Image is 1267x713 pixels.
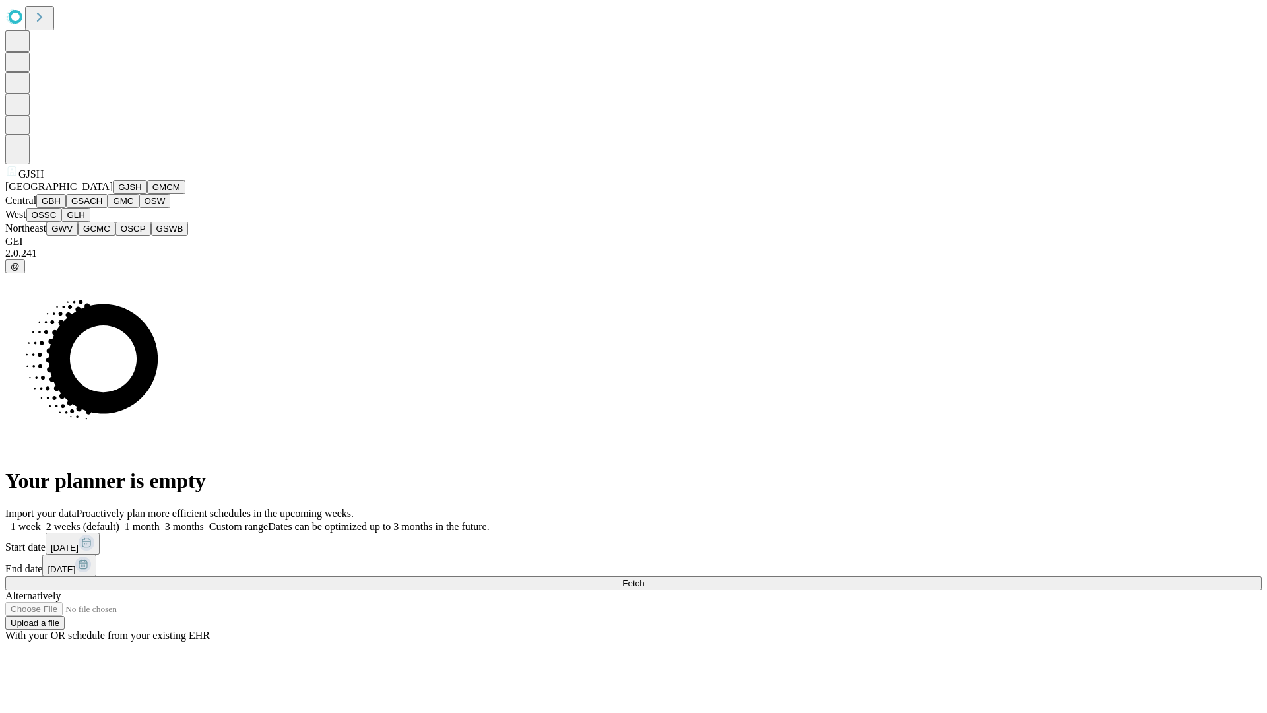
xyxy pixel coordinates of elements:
[5,555,1262,576] div: End date
[46,533,100,555] button: [DATE]
[108,194,139,208] button: GMC
[42,555,96,576] button: [DATE]
[113,180,147,194] button: GJSH
[11,521,41,532] span: 1 week
[5,533,1262,555] div: Start date
[5,195,36,206] span: Central
[5,630,210,641] span: With your OR schedule from your existing EHR
[26,208,62,222] button: OSSC
[139,194,171,208] button: OSW
[66,194,108,208] button: GSACH
[5,469,1262,493] h1: Your planner is empty
[61,208,90,222] button: GLH
[11,261,20,271] span: @
[5,222,46,234] span: Northeast
[5,508,77,519] span: Import your data
[77,508,354,519] span: Proactively plan more efficient schedules in the upcoming weeks.
[165,521,204,532] span: 3 months
[46,521,119,532] span: 2 weeks (default)
[151,222,189,236] button: GSWB
[18,168,44,180] span: GJSH
[5,209,26,220] span: West
[125,521,160,532] span: 1 month
[5,248,1262,259] div: 2.0.241
[5,616,65,630] button: Upload a file
[147,180,185,194] button: GMCM
[5,236,1262,248] div: GEI
[48,564,75,574] span: [DATE]
[5,576,1262,590] button: Fetch
[46,222,78,236] button: GWV
[5,590,61,601] span: Alternatively
[78,222,115,236] button: GCMC
[209,521,268,532] span: Custom range
[36,194,66,208] button: GBH
[5,259,25,273] button: @
[622,578,644,588] span: Fetch
[115,222,151,236] button: OSCP
[268,521,489,532] span: Dates can be optimized up to 3 months in the future.
[5,181,113,192] span: [GEOGRAPHIC_DATA]
[51,543,79,553] span: [DATE]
